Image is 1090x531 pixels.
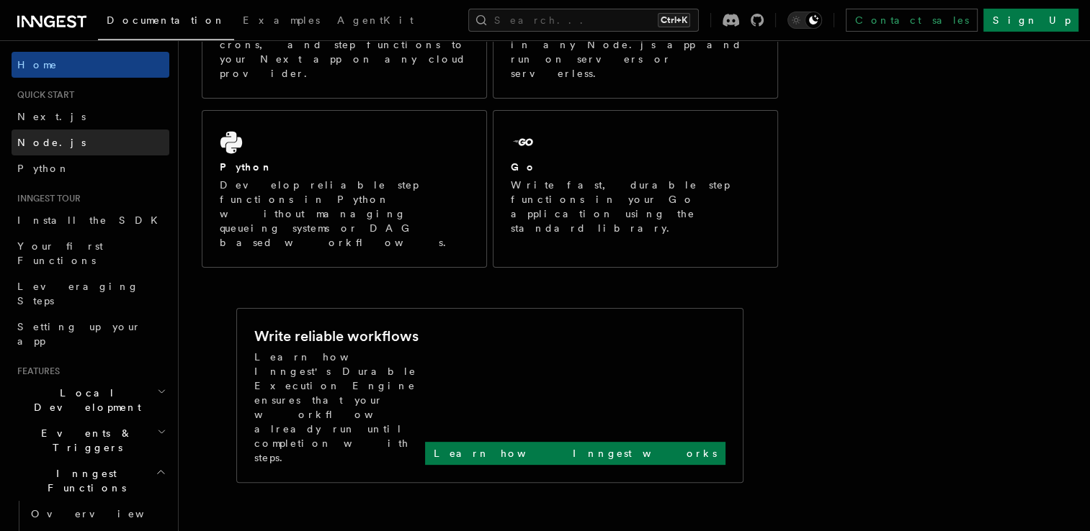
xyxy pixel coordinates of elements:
[12,193,81,204] span: Inngest tour
[17,137,86,148] span: Node.js
[511,160,537,174] h2: Go
[107,14,225,26] span: Documentation
[12,466,156,495] span: Inngest Functions
[511,23,760,81] p: Write durable step functions in any Node.js app and run on servers or serverless.
[12,52,169,78] a: Home
[12,426,157,455] span: Events & Triggers
[329,4,422,39] a: AgentKit
[12,273,169,314] a: Leveraging Steps
[17,163,70,174] span: Python
[12,420,169,460] button: Events & Triggers
[17,58,58,72] span: Home
[12,104,169,130] a: Next.js
[12,89,74,101] span: Quick start
[12,233,169,273] a: Your first Functions
[17,240,103,266] span: Your first Functions
[254,326,419,346] h2: Write reliable workflows
[468,9,699,32] button: Search...Ctrl+K
[25,501,169,527] a: Overview
[337,14,414,26] span: AgentKit
[254,350,425,465] p: Learn how Inngest's Durable Execution Engine ensures that your workflow already run until complet...
[220,160,273,174] h2: Python
[31,508,179,519] span: Overview
[983,9,1078,32] a: Sign Up
[17,111,86,122] span: Next.js
[12,155,169,181] a: Python
[234,4,329,39] a: Examples
[12,366,60,377] span: Features
[220,178,469,250] p: Develop reliable step functions in Python without managing queueing systems or DAG based workflows.
[202,110,487,268] a: PythonDevelop reliable step functions in Python without managing queueing systems or DAG based wo...
[12,130,169,155] a: Node.js
[17,281,139,307] span: Leveraging Steps
[787,12,822,29] button: Toggle dark mode
[493,110,778,268] a: GoWrite fast, durable step functions in your Go application using the standard library.
[846,9,978,32] a: Contact sales
[12,380,169,420] button: Local Development
[511,178,760,235] p: Write fast, durable step functions in your Go application using the standard library.
[98,4,234,40] a: Documentation
[17,321,141,347] span: Setting up your app
[12,386,157,414] span: Local Development
[220,23,469,81] p: Add queueing, events, crons, and step functions to your Next app on any cloud provider.
[425,442,725,465] a: Learn how Inngest works
[17,214,166,226] span: Install the SDK
[12,460,169,501] button: Inngest Functions
[243,14,320,26] span: Examples
[12,207,169,233] a: Install the SDK
[12,314,169,354] a: Setting up your app
[658,13,690,27] kbd: Ctrl+K
[434,446,717,460] p: Learn how Inngest works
